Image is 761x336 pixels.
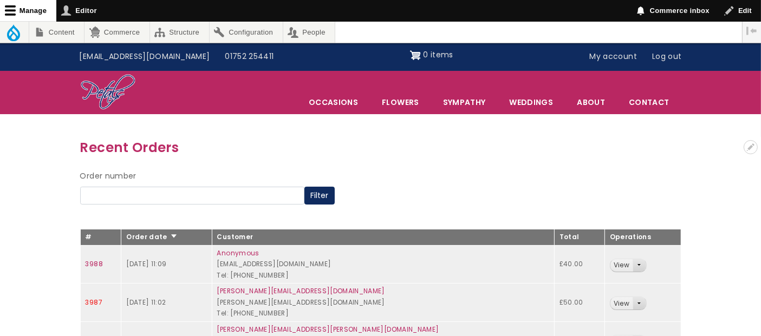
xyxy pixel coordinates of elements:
a: Configuration [210,22,283,43]
a: Anonymous [217,248,259,258]
span: Occasions [297,91,369,114]
a: Commerce [84,22,149,43]
th: Operations [604,229,681,246]
a: 3988 [86,259,103,268]
a: [PERSON_NAME][EMAIL_ADDRESS][PERSON_NAME][DOMAIN_NAME] [217,325,439,334]
a: About [565,91,616,114]
a: Order date [126,232,178,241]
a: Contact [617,91,680,114]
button: Open configuration options [744,140,758,154]
a: [EMAIL_ADDRESS][DOMAIN_NAME] [72,47,218,67]
a: People [283,22,335,43]
a: Flowers [370,91,430,114]
label: Order number [80,170,136,183]
button: Filter [304,187,335,205]
span: Weddings [498,91,564,114]
th: Customer [212,229,554,246]
img: Home [80,74,136,111]
a: 3987 [86,298,102,307]
a: Shopping cart 0 items [410,47,453,64]
button: Vertical orientation [743,22,761,40]
a: Structure [150,22,209,43]
img: Shopping cart [410,47,421,64]
time: [DATE] 11:02 [126,298,166,307]
td: [PERSON_NAME][EMAIL_ADDRESS][DOMAIN_NAME] Tel: [PHONE_NUMBER] [212,284,554,322]
a: [PERSON_NAME][EMAIL_ADDRESS][DOMAIN_NAME] [217,286,385,295]
td: £50.00 [554,284,604,322]
a: Sympathy [432,91,497,114]
a: View [610,259,633,272]
a: Log out [645,47,689,67]
a: View [610,297,633,309]
h3: Recent Orders [80,137,681,158]
span: 0 items [423,49,453,60]
td: £40.00 [554,245,604,284]
a: 01752 254411 [217,47,281,67]
time: [DATE] 11:09 [126,259,166,268]
td: [EMAIL_ADDRESS][DOMAIN_NAME] Tel: [PHONE_NUMBER] [212,245,554,284]
th: # [80,229,121,246]
a: Content [29,22,84,43]
th: Total [554,229,604,246]
a: My account [582,47,645,67]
